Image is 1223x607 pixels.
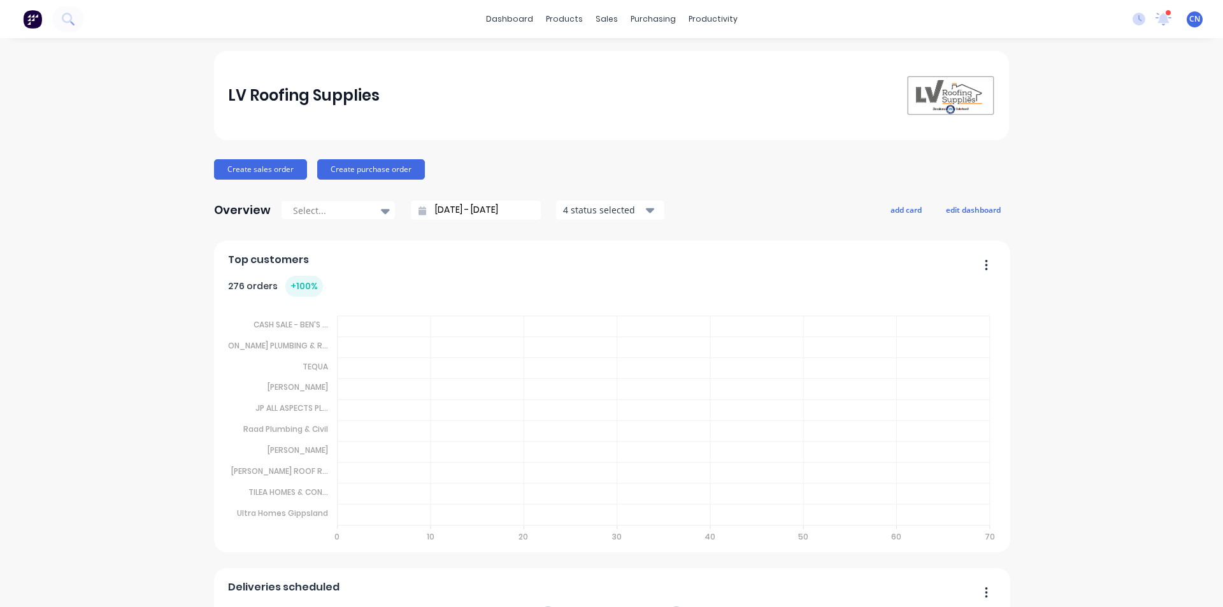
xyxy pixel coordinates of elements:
[248,487,328,497] tspan: TILEA HOMES & CON...
[799,531,809,542] tspan: 50
[985,531,996,542] tspan: 70
[243,424,328,434] tspan: Raad Plumbing & Civil
[938,201,1009,218] button: edit dashboard
[906,75,995,116] img: LV Roofing Supplies
[682,10,744,29] div: productivity
[231,466,328,476] tspan: [PERSON_NAME] ROOF R...
[303,361,328,371] tspan: TEQUA
[705,531,716,542] tspan: 40
[624,10,682,29] div: purchasing
[228,276,323,297] div: 276 orders
[892,531,902,542] tspan: 60
[317,159,425,180] button: Create purchase order
[268,445,328,455] tspan: [PERSON_NAME]
[612,531,622,542] tspan: 30
[563,203,643,217] div: 4 status selected
[1189,13,1200,25] span: CN
[480,10,540,29] a: dashboard
[255,403,328,413] tspan: JP ALL ASPECTS PL...
[254,319,328,330] tspan: CASH SALE - BEN'S ...
[228,252,309,268] span: Top customers
[426,531,434,542] tspan: 10
[519,531,528,542] tspan: 20
[268,382,328,392] tspan: [PERSON_NAME]
[228,83,380,108] div: LV Roofing Supplies
[556,201,664,220] button: 4 status selected
[285,276,323,297] div: + 100 %
[23,10,42,29] img: Factory
[589,10,624,29] div: sales
[540,10,589,29] div: products
[237,508,328,518] tspan: Ultra Homes Gippsland
[214,197,271,223] div: Overview
[208,340,328,351] tspan: [PERSON_NAME] PLUMBING & R...
[882,201,930,218] button: add card
[334,531,340,542] tspan: 0
[214,159,307,180] button: Create sales order
[228,580,340,595] span: Deliveries scheduled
